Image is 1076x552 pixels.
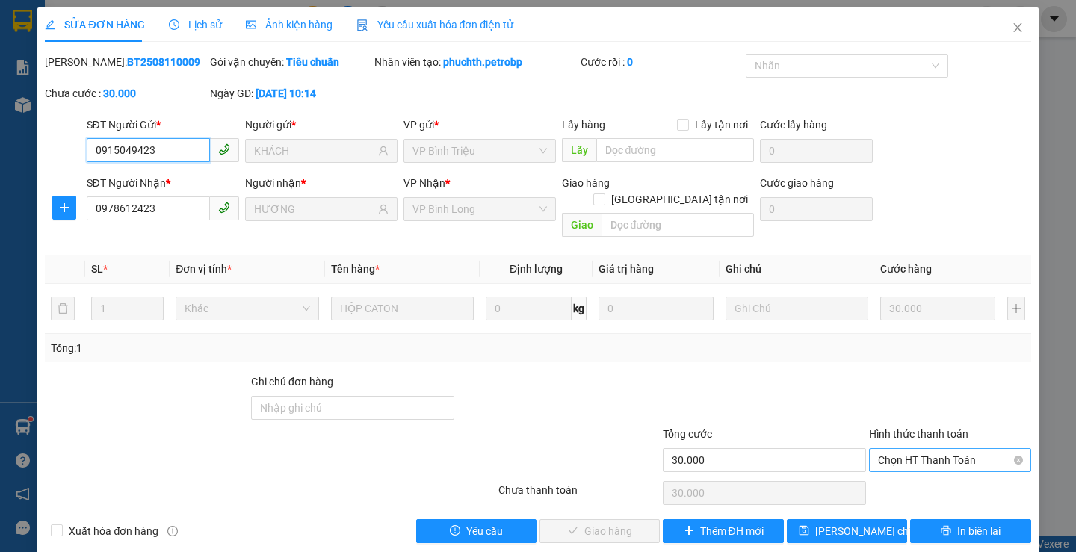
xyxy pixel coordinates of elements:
div: Ngày GD: [210,85,372,102]
div: [PERSON_NAME]: [45,54,207,70]
span: phone [218,202,230,214]
span: Yêu cầu xuất hóa đơn điện tử [356,19,514,31]
span: phone [218,143,230,155]
label: Cước giao hàng [760,177,834,189]
input: Dọc đường [596,138,754,162]
span: Ảnh kiện hàng [246,19,333,31]
div: Cước rồi : [581,54,743,70]
span: Yêu cầu [466,523,503,539]
button: save[PERSON_NAME] chuyển hoàn [787,519,907,543]
span: Khác [185,297,309,320]
span: Thêm ĐH mới [700,523,764,539]
span: Giá trị hàng [599,263,654,275]
button: printerIn biên lai [910,519,1030,543]
span: Lấy tận nơi [689,117,754,133]
th: Ghi chú [720,255,874,284]
div: Gói vận chuyển: [210,54,372,70]
input: Tên người nhận [254,201,375,217]
span: Lịch sử [169,19,222,31]
input: VD: Bàn, Ghế [331,297,474,320]
span: clock-circle [169,19,179,30]
input: Dọc đường [602,213,754,237]
span: kg [572,297,587,320]
button: checkGiao hàng [539,519,660,543]
b: [DATE] 10:14 [256,87,316,99]
span: SỬA ĐƠN HÀNG [45,19,144,31]
span: VP Bình Triệu [412,140,547,162]
span: Đơn vị tính [176,263,232,275]
span: Định lượng [510,263,563,275]
b: phuchth.petrobp [443,56,522,68]
b: Tiêu chuẩn [286,56,339,68]
input: Cước giao hàng [760,197,873,221]
input: Tên người gửi [254,143,375,159]
span: In biên lai [957,523,1001,539]
span: plus [53,202,75,214]
span: edit [45,19,55,30]
span: Xuất hóa đơn hàng [63,523,164,539]
span: Giao hàng [562,177,610,189]
span: info-circle [167,526,178,536]
span: plus [684,525,694,537]
span: close-circle [1014,456,1023,465]
span: Chọn HT Thanh Toán [878,449,1022,471]
div: Chưa cước : [45,85,207,102]
span: SL [91,263,103,275]
input: Ghi Chú [726,297,868,320]
div: Người nhận [245,175,398,191]
div: SĐT Người Nhận [87,175,239,191]
span: [PERSON_NAME] chuyển hoàn [815,523,957,539]
input: 0 [599,297,714,320]
label: Ghi chú đơn hàng [251,376,333,388]
span: VP Nhận [403,177,445,189]
button: plus [52,196,76,220]
span: Tổng cước [663,428,712,440]
div: Chưa thanh toán [497,482,662,508]
span: [GEOGRAPHIC_DATA] tận nơi [605,191,754,208]
span: Lấy hàng [562,119,605,131]
label: Cước lấy hàng [760,119,827,131]
div: VP gửi [403,117,556,133]
button: Close [997,7,1039,49]
button: plusThêm ĐH mới [663,519,783,543]
div: Nhân viên tạo: [374,54,578,70]
button: delete [51,297,75,320]
span: close [1012,22,1024,34]
div: SĐT Người Gửi [87,117,239,133]
img: icon [356,19,368,31]
span: user [378,204,389,214]
span: Giao [562,213,602,237]
span: save [799,525,809,537]
input: 0 [880,297,995,320]
div: Tổng: 1 [51,340,416,356]
span: Cước hàng [880,263,932,275]
button: exclamation-circleYêu cầu [416,519,537,543]
b: 30.000 [103,87,136,99]
span: printer [941,525,951,537]
span: Tên hàng [331,263,380,275]
span: Lấy [562,138,596,162]
b: 0 [627,56,633,68]
span: user [378,146,389,156]
input: Cước lấy hàng [760,139,873,163]
span: exclamation-circle [450,525,460,537]
input: Ghi chú đơn hàng [251,396,454,420]
label: Hình thức thanh toán [869,428,968,440]
button: plus [1007,297,1025,320]
span: VP Bình Long [412,198,547,220]
div: Người gửi [245,117,398,133]
span: picture [246,19,256,30]
b: BT2508110009 [127,56,200,68]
